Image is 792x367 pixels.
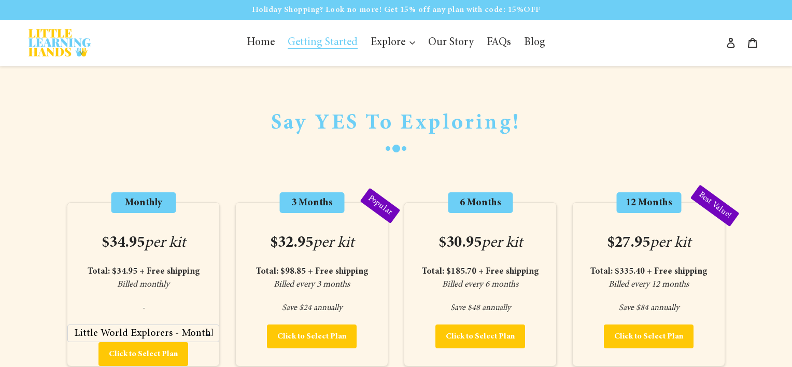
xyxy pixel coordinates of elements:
[423,33,479,53] a: Our Story
[482,235,522,251] span: per kit
[404,302,556,314] span: Save $48 annually
[271,110,521,136] span: Say YES To Exploring!
[446,332,515,341] span: Click to Select Plan
[247,37,275,49] span: Home
[360,188,400,223] span: Popular
[282,33,363,53] a: Getting Started
[145,235,186,251] span: per kit
[109,350,178,358] span: Click to Select Plan
[524,37,545,49] span: Blog
[29,29,91,57] img: Little Learning Hands
[256,267,368,276] strong: Total: $98.85 + Free shipping
[604,324,694,348] button: Click to Select Plan
[67,302,219,314] span: -
[111,192,176,213] span: Monthly
[616,192,681,213] span: 12 Months
[519,33,550,53] a: Blog
[439,234,522,252] span: $30.95
[590,267,707,276] strong: Total: $335.40 + Free shipping
[487,37,511,49] span: FAQs
[274,280,350,289] i: Billed every 3 months
[690,185,740,227] span: Best Value!
[279,192,344,213] span: 3 Months
[448,192,513,213] span: 6 Months
[428,37,474,49] span: Our Story
[102,234,186,252] span: $34.95
[277,332,346,341] span: Click to Select Plan
[288,37,358,49] span: Getting Started
[88,267,200,276] span: Total: $34.95 + Free shipping
[267,324,357,348] button: Click to Select Plan
[482,33,516,53] a: FAQs
[270,234,354,252] span: $32.95
[236,302,388,314] span: Save $24 annually
[371,37,405,49] span: Explore
[607,234,691,252] span: $27.95
[1,1,791,19] p: Holiday Shopping? Look no more! Get 15% off any plan with code: 15%OFF
[313,235,354,251] span: per kit
[242,33,280,53] a: Home
[422,267,539,276] strong: Total: $185.70 + Free shipping
[435,324,525,348] button: Click to Select Plan
[650,235,691,251] span: per kit
[98,342,188,366] button: Click to Select Plan
[573,302,725,314] span: Save $84 annually
[442,280,518,289] i: Billed every 6 months
[365,33,420,53] button: Explore
[609,280,689,289] i: Billed every 12 months
[117,280,169,289] span: Billed monthly
[614,332,683,341] span: Click to Select Plan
